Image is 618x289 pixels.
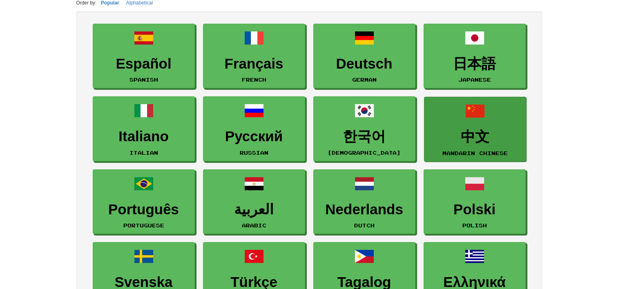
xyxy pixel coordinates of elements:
[93,96,195,161] a: ItalianoItalian
[462,222,487,228] small: Polish
[313,169,415,234] a: NederlandsDutch
[97,129,190,144] h3: Italiano
[93,24,195,89] a: EspañolSpanish
[207,56,301,72] h3: Français
[318,202,411,218] h3: Nederlands
[318,129,411,144] h3: 한국어
[458,77,491,82] small: Japanese
[207,202,301,218] h3: العربية
[203,169,305,234] a: العربيةArabic
[97,202,190,218] h3: Português
[207,129,301,144] h3: Русский
[352,77,377,82] small: German
[428,202,521,218] h3: Polski
[97,56,190,72] h3: Español
[240,150,268,156] small: Russian
[129,77,158,82] small: Spanish
[424,97,526,162] a: 中文Mandarin Chinese
[313,96,415,161] a: 한국어[DEMOGRAPHIC_DATA]
[424,24,526,89] a: 日本語Japanese
[242,222,266,228] small: Arabic
[442,150,508,156] small: Mandarin Chinese
[428,56,521,72] h3: 日本語
[318,56,411,72] h3: Deutsch
[354,222,375,228] small: Dutch
[242,77,266,82] small: French
[203,96,305,161] a: РусскийRussian
[129,150,158,156] small: Italian
[424,169,526,234] a: PolskiPolish
[313,24,415,89] a: DeutschGerman
[203,24,305,89] a: FrançaisFrench
[428,129,522,145] h3: 中文
[328,150,401,156] small: [DEMOGRAPHIC_DATA]
[93,169,195,234] a: PortuguêsPortuguese
[123,222,164,228] small: Portuguese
